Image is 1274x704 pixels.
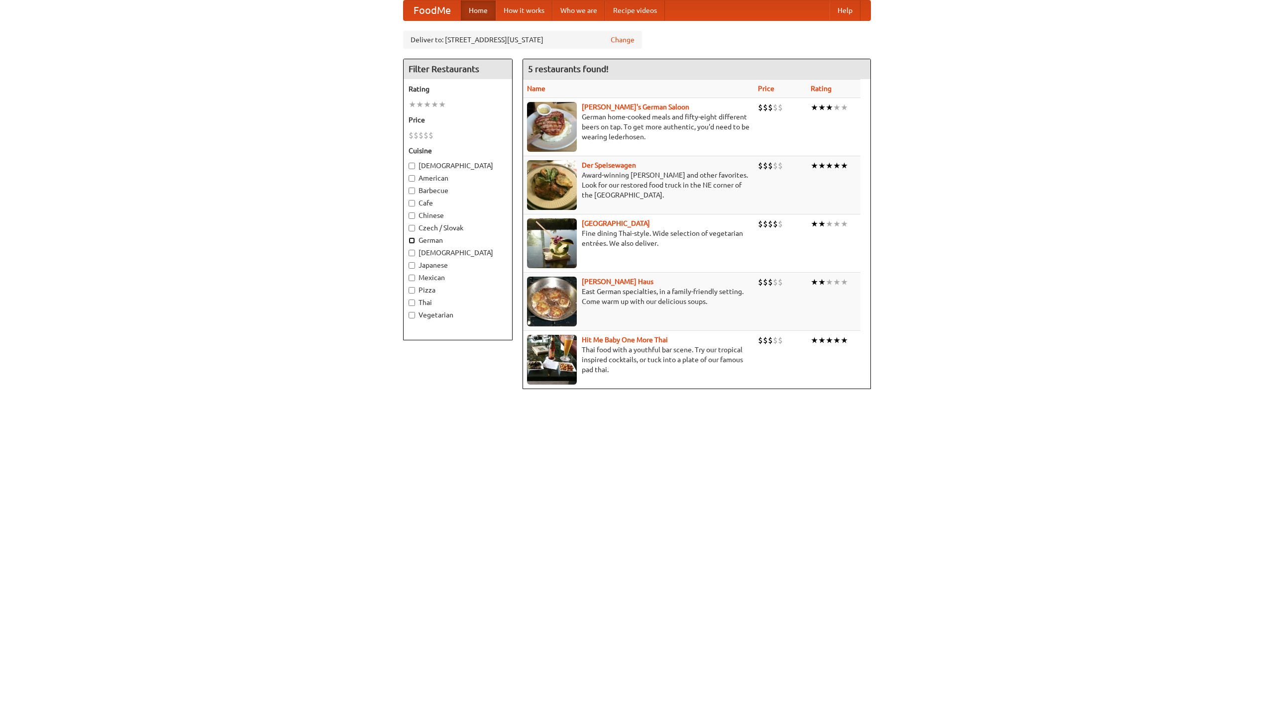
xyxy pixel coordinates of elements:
li: $ [773,277,778,288]
li: $ [778,102,783,113]
label: Cafe [409,198,507,208]
a: Help [830,0,860,20]
input: Vegetarian [409,312,415,318]
label: Mexican [409,273,507,283]
input: German [409,237,415,244]
a: [PERSON_NAME]'s German Saloon [582,103,689,111]
li: $ [758,160,763,171]
li: $ [768,335,773,346]
li: $ [758,102,763,113]
a: FoodMe [404,0,461,20]
input: Cafe [409,200,415,206]
li: $ [773,160,778,171]
input: Japanese [409,262,415,269]
input: [DEMOGRAPHIC_DATA] [409,163,415,169]
li: ★ [841,218,848,229]
li: ★ [841,335,848,346]
img: satay.jpg [527,218,577,268]
input: Chinese [409,212,415,219]
li: $ [414,130,419,141]
label: American [409,173,507,183]
a: Who we are [552,0,605,20]
a: Der Speisewagen [582,161,636,169]
li: $ [409,130,414,141]
input: Mexican [409,275,415,281]
li: $ [428,130,433,141]
a: Rating [811,85,832,93]
li: $ [763,218,768,229]
li: $ [758,277,763,288]
li: $ [763,277,768,288]
img: esthers.jpg [527,102,577,152]
div: Deliver to: [STREET_ADDRESS][US_STATE] [403,31,642,49]
label: [DEMOGRAPHIC_DATA] [409,161,507,171]
li: $ [778,160,783,171]
input: Pizza [409,287,415,294]
li: ★ [826,160,833,171]
label: [DEMOGRAPHIC_DATA] [409,248,507,258]
li: ★ [818,335,826,346]
li: $ [768,218,773,229]
a: [PERSON_NAME] Haus [582,278,653,286]
li: $ [758,218,763,229]
li: ★ [811,160,818,171]
li: ★ [833,160,841,171]
p: German home-cooked meals and fifty-eight different beers on tap. To get more authentic, you'd nee... [527,112,750,142]
li: ★ [811,335,818,346]
a: Name [527,85,545,93]
h5: Rating [409,84,507,94]
li: ★ [826,218,833,229]
a: [GEOGRAPHIC_DATA] [582,219,650,227]
li: ★ [438,99,446,110]
input: Thai [409,300,415,306]
li: ★ [841,160,848,171]
input: American [409,175,415,182]
li: $ [763,102,768,113]
li: ★ [826,335,833,346]
a: How it works [496,0,552,20]
li: ★ [818,102,826,113]
li: $ [768,102,773,113]
label: Barbecue [409,186,507,196]
li: $ [778,335,783,346]
a: Price [758,85,774,93]
label: German [409,235,507,245]
li: ★ [811,218,818,229]
p: Thai food with a youthful bar scene. Try our tropical inspired cocktails, or tuck into a plate of... [527,345,750,375]
li: $ [763,160,768,171]
p: East German specialties, in a family-friendly setting. Come warm up with our delicious soups. [527,287,750,306]
li: $ [773,335,778,346]
li: ★ [833,335,841,346]
li: ★ [833,102,841,113]
h4: Filter Restaurants [404,59,512,79]
a: Hit Me Baby One More Thai [582,336,668,344]
li: ★ [826,102,833,113]
li: ★ [833,218,841,229]
li: ★ [811,277,818,288]
li: ★ [424,99,431,110]
li: $ [773,218,778,229]
li: $ [768,160,773,171]
li: $ [773,102,778,113]
label: Thai [409,298,507,307]
label: Japanese [409,260,507,270]
li: ★ [841,102,848,113]
img: kohlhaus.jpg [527,277,577,326]
input: [DEMOGRAPHIC_DATA] [409,250,415,256]
p: Award-winning [PERSON_NAME] and other favorites. Look for our restored food truck in the NE corne... [527,170,750,200]
li: ★ [416,99,424,110]
li: ★ [826,277,833,288]
li: ★ [409,99,416,110]
a: Home [461,0,496,20]
label: Chinese [409,210,507,220]
li: $ [419,130,424,141]
li: $ [778,277,783,288]
img: babythai.jpg [527,335,577,385]
li: ★ [431,99,438,110]
li: $ [424,130,428,141]
h5: Cuisine [409,146,507,156]
li: ★ [818,277,826,288]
